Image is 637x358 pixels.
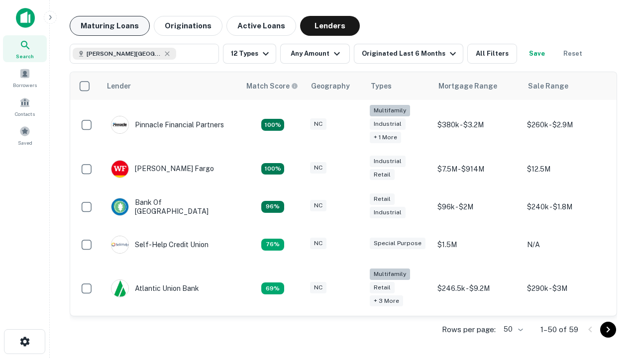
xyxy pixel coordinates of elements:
[261,239,284,251] div: Matching Properties: 11, hasApolloMatch: undefined
[261,282,284,294] div: Matching Properties: 10, hasApolloMatch: undefined
[522,188,612,226] td: $240k - $1.8M
[522,226,612,264] td: N/A
[280,44,350,64] button: Any Amount
[111,160,214,178] div: [PERSON_NAME] Fargo
[467,44,517,64] button: All Filters
[18,139,32,147] span: Saved
[87,49,161,58] span: [PERSON_NAME][GEOGRAPHIC_DATA], [GEOGRAPHIC_DATA]
[111,236,128,253] img: picture
[370,132,401,143] div: + 1 more
[370,193,395,205] div: Retail
[354,44,463,64] button: Originated Last 6 Months
[154,16,222,36] button: Originations
[522,72,612,100] th: Sale Range
[522,100,612,150] td: $260k - $2.9M
[362,48,459,60] div: Originated Last 6 Months
[111,116,224,134] div: Pinnacle Financial Partners
[600,322,616,338] button: Go to next page
[111,198,230,216] div: Bank Of [GEOGRAPHIC_DATA]
[310,238,326,249] div: NC
[261,201,284,213] div: Matching Properties: 14, hasApolloMatch: undefined
[311,80,350,92] div: Geography
[111,116,128,133] img: picture
[587,247,637,294] iframe: Chat Widget
[261,163,284,175] div: Matching Properties: 15, hasApolloMatch: undefined
[370,105,410,116] div: Multifamily
[557,44,589,64] button: Reset
[300,16,360,36] button: Lenders
[101,72,240,100] th: Lender
[370,295,403,307] div: + 3 more
[111,280,128,297] img: picture
[111,198,128,215] img: picture
[226,16,296,36] button: Active Loans
[111,236,209,254] div: Self-help Credit Union
[442,324,496,336] p: Rows per page:
[500,322,525,337] div: 50
[438,80,497,92] div: Mortgage Range
[310,200,326,211] div: NC
[370,169,395,180] div: Retail
[16,8,35,28] img: capitalize-icon.png
[305,72,365,100] th: Geography
[16,52,34,60] span: Search
[261,119,284,131] div: Matching Properties: 26, hasApolloMatch: undefined
[246,81,296,91] h6: Match Score
[432,72,522,100] th: Mortgage Range
[432,150,522,188] td: $7.5M - $914M
[370,268,410,280] div: Multifamily
[3,93,47,120] a: Contacts
[246,81,298,91] div: Capitalize uses an advanced AI algorithm to match your search with the best lender. The match sco...
[528,80,568,92] div: Sale Range
[432,264,522,314] td: $246.5k - $9.2M
[310,282,326,293] div: NC
[15,110,35,118] span: Contacts
[370,207,406,218] div: Industrial
[522,150,612,188] td: $12.5M
[3,122,47,149] a: Saved
[3,35,47,62] a: Search
[310,162,326,174] div: NC
[107,80,131,92] div: Lender
[240,72,305,100] th: Capitalize uses an advanced AI algorithm to match your search with the best lender. The match sco...
[310,118,326,130] div: NC
[522,264,612,314] td: $290k - $3M
[540,324,578,336] p: 1–50 of 59
[111,279,199,297] div: Atlantic Union Bank
[3,64,47,91] a: Borrowers
[432,188,522,226] td: $96k - $2M
[370,282,395,293] div: Retail
[432,100,522,150] td: $380k - $3.2M
[432,226,522,264] td: $1.5M
[370,238,425,249] div: Special Purpose
[370,156,406,167] div: Industrial
[365,72,432,100] th: Types
[223,44,276,64] button: 12 Types
[370,118,406,130] div: Industrial
[111,161,128,178] img: picture
[70,16,150,36] button: Maturing Loans
[371,80,392,92] div: Types
[521,44,553,64] button: Save your search to get updates of matches that match your search criteria.
[13,81,37,89] span: Borrowers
